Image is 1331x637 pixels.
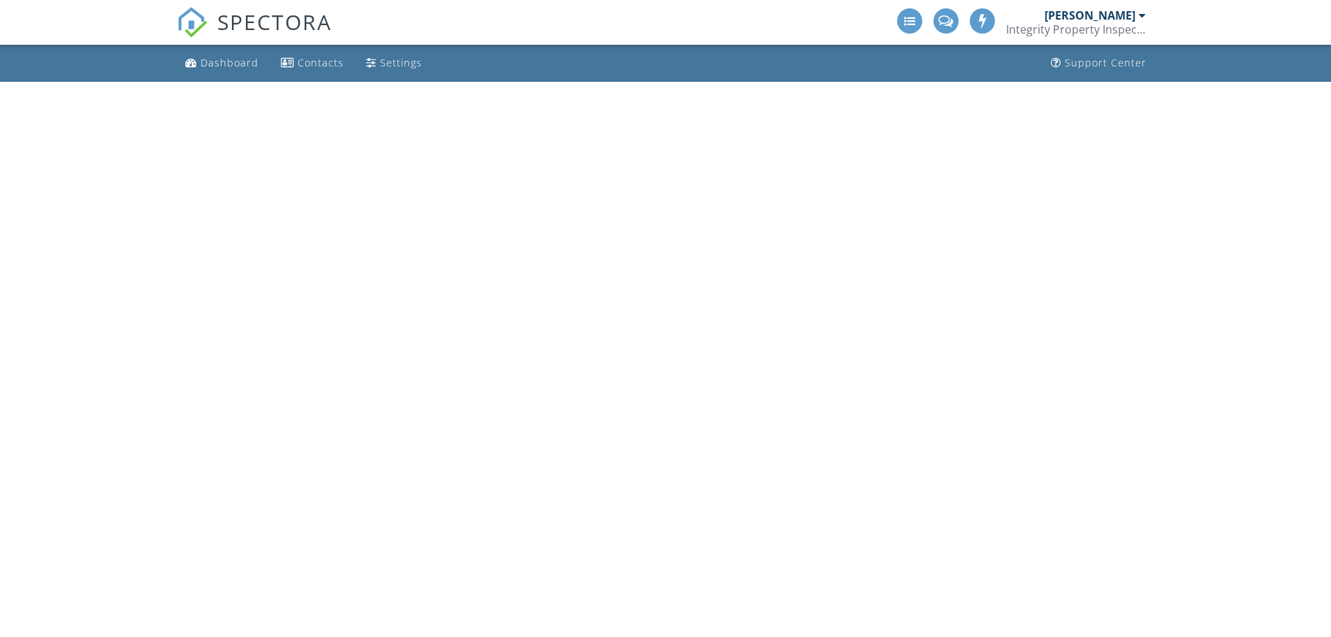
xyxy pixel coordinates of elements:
[1045,50,1152,76] a: Support Center
[380,56,422,69] div: Settings
[177,19,332,48] a: SPECTORA
[361,50,428,76] a: Settings
[298,56,344,69] div: Contacts
[201,56,259,69] div: Dashboard
[1045,8,1135,22] div: [PERSON_NAME]
[1065,56,1147,69] div: Support Center
[1006,22,1146,36] div: Integrity Property Inspections
[217,7,332,36] span: SPECTORA
[177,7,208,38] img: The Best Home Inspection Software - Spectora
[275,50,349,76] a: Contacts
[180,50,264,76] a: Dashboard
